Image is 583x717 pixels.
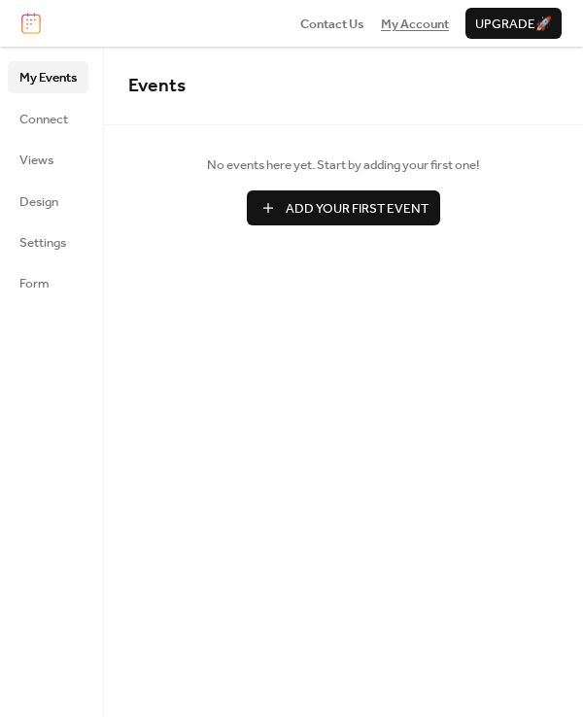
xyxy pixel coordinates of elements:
span: Contact Us [300,15,364,34]
a: Form [8,267,88,298]
a: Views [8,144,88,175]
span: Settings [19,233,66,253]
span: My Events [19,68,77,87]
span: Events [128,68,186,104]
span: Connect [19,110,68,129]
a: Contact Us [300,14,364,33]
a: Design [8,186,88,217]
span: Add Your First Event [286,199,429,219]
img: logo [21,13,41,34]
button: Add Your First Event [247,190,440,225]
button: Upgrade🚀 [465,8,562,39]
a: Connect [8,103,88,134]
span: Form [19,274,50,293]
span: Views [19,151,53,170]
span: My Account [381,15,449,34]
span: Upgrade 🚀 [475,15,552,34]
a: Settings [8,226,88,257]
span: No events here yet. Start by adding your first one! [128,155,559,175]
a: My Account [381,14,449,33]
span: Design [19,192,58,212]
a: Add Your First Event [128,190,559,225]
a: My Events [8,61,88,92]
